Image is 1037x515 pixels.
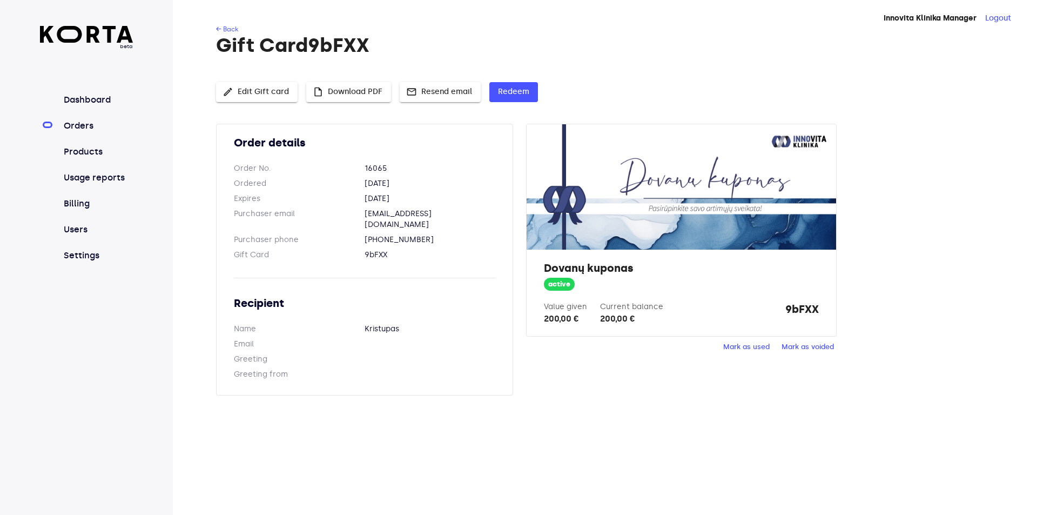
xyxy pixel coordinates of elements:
[315,85,382,99] span: Download PDF
[365,193,495,204] dd: [DATE]
[234,369,365,380] dt: Greeting from
[234,235,365,245] dt: Purchaser phone
[600,312,663,325] div: 200,00 €
[406,86,417,97] span: mail
[234,178,365,189] dt: Ordered
[223,86,233,97] span: edit
[234,193,365,204] dt: Expires
[400,82,481,102] button: Resend email
[489,82,538,102] button: Redeem
[779,339,837,356] button: Mark as voided
[62,197,133,210] a: Billing
[365,163,495,174] dd: 16065
[40,26,133,43] img: Korta
[785,302,819,325] strong: 9bFXX
[234,209,365,230] dt: Purchaser email
[498,85,529,99] span: Redeem
[234,296,495,311] h2: Recipient
[40,43,133,50] span: beta
[782,341,834,353] span: Mark as voided
[234,339,365,350] dt: Email
[408,85,472,99] span: Resend email
[985,13,1011,24] button: Logout
[723,341,770,353] span: Mark as used
[62,93,133,106] a: Dashboard
[306,82,391,102] button: Download PDF
[225,85,289,99] span: Edit Gift card
[62,119,133,132] a: Orders
[544,279,575,290] span: active
[234,250,365,260] dt: Gift Card
[365,235,495,245] dd: [PHONE_NUMBER]
[884,14,977,23] strong: Innovita Klinika Manager
[365,324,495,335] dd: Kristupas
[216,86,298,95] a: Edit Gift card
[216,82,298,102] button: Edit Gift card
[544,312,587,325] div: 200,00 €
[313,86,324,97] span: insert_drive_file
[40,26,133,50] a: beta
[365,178,495,189] dd: [DATE]
[365,250,495,260] dd: 9bFXX
[234,163,365,174] dt: Order No.
[720,339,772,356] button: Mark as used
[62,249,133,262] a: Settings
[365,209,495,230] dd: [EMAIL_ADDRESS][DOMAIN_NAME]
[234,354,365,365] dt: Greeting
[62,145,133,158] a: Products
[62,171,133,184] a: Usage reports
[234,324,365,335] dt: Name
[544,260,818,276] h2: Dovanų kuponas
[62,223,133,236] a: Users
[234,135,495,150] h2: Order details
[216,35,992,56] h1: Gift Card 9bFXX
[544,302,587,311] label: Value given
[600,302,663,311] label: Current balance
[216,25,238,33] a: ← Back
